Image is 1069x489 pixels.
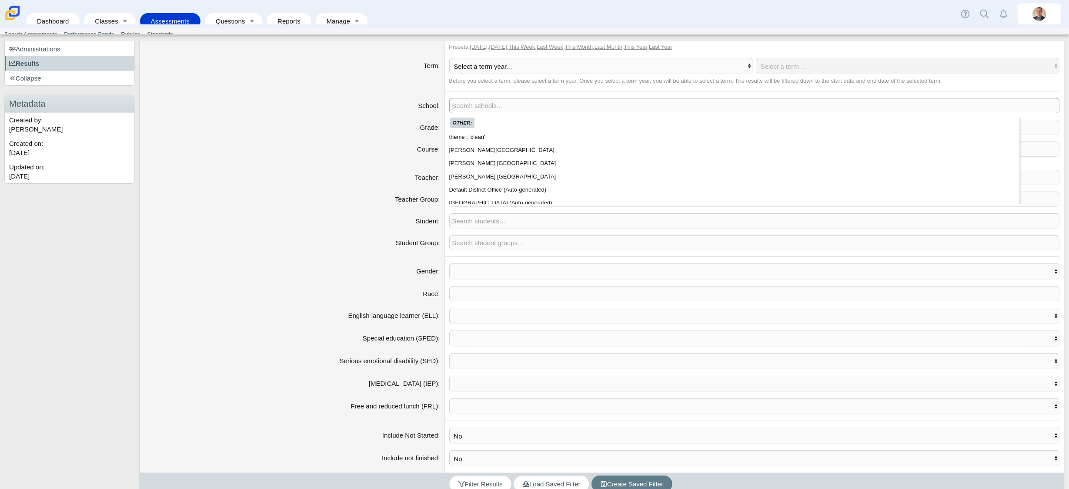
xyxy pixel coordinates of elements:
label: Grade [420,124,440,131]
a: Toggle expanded [246,13,258,29]
label: Free and reduced lunch (FRL) [351,402,440,410]
label: Student [416,217,440,225]
a: Questions [209,13,246,29]
label: Special education (SPED) [363,334,440,342]
div: [PERSON_NAME] [GEOGRAPHIC_DATA] [446,157,1019,170]
a: This Week [508,44,535,50]
a: Assessments [144,13,196,29]
a: Reports [271,13,307,29]
label: Teacher Group [395,196,440,203]
label: School [418,102,440,109]
a: Alerts [994,4,1013,24]
a: Carmen School of Science & Technology [3,16,22,24]
span: Create Saved Filter [601,480,663,488]
a: This Month [565,44,593,50]
a: Last Week [537,44,563,50]
a: Dashboard [30,13,75,29]
div: theme : 'clean' [446,131,1019,144]
a: Collapse [5,71,134,85]
a: Search Assessments [1,28,60,41]
a: Manage [320,13,351,29]
div: Updated on: [5,160,134,183]
a: Rubrics [117,28,144,41]
a: Results [5,56,134,71]
label: Include Not Started [382,432,440,439]
a: [DATE] [470,44,488,50]
div: Created on: [5,136,134,160]
div: Created by: [PERSON_NAME] [5,113,134,136]
time: Jun 17, 2025 at 4:24 PM [9,149,30,156]
img: Carmen School of Science & Technology [3,4,22,22]
label: Serious emotional disability (SED) [340,357,440,364]
img: matt.snyder.lDbRVQ [1032,7,1046,21]
label: Course [417,145,440,153]
span: Filter Results [458,480,503,488]
a: Last Year [649,44,672,50]
div: Before you select a term, please select a term year. Once you select a term year, you will be abl... [449,77,1060,85]
label: [MEDICAL_DATA] (IEP) [369,380,440,387]
a: [DATE] [489,44,507,50]
div: [PERSON_NAME] [GEOGRAPHIC_DATA] [446,170,1019,183]
label: Gender [416,267,440,275]
span: Collapse [9,74,41,82]
label: English language learner (ELL) [348,312,440,319]
span: Results [9,60,39,67]
label: Teacher [415,174,440,181]
span: Administrations [9,45,60,53]
a: Administrations [5,42,134,56]
div: Presets: , , , , , , , [449,43,1060,51]
span: Load Saved Filter [523,480,581,488]
a: matt.snyder.lDbRVQ [1018,3,1061,24]
h3: Metadata [5,95,134,113]
time: Jun 17, 2025 at 4:25 PM [9,172,30,180]
label: Term [424,62,440,69]
a: Last Month [595,44,622,50]
tags: ​ [449,286,1060,301]
div: [PERSON_NAME][GEOGRAPHIC_DATA] [446,144,1019,157]
a: Toggle expanded [119,13,131,29]
a: Toggle expanded [351,13,363,29]
tags: ​ [449,235,1060,250]
a: Standards [144,28,176,41]
a: Classes [88,13,119,29]
label: Include not finished [382,454,440,462]
tags: ​ [449,213,1060,229]
a: Performance Bands [60,28,117,41]
label: Race [423,290,440,297]
a: This Year [624,44,648,50]
tags: ​ [449,98,1060,113]
div: Default District Office (Auto-generated) [446,183,1019,196]
div: [GEOGRAPHIC_DATA] (Auto-generated) [446,196,1019,209]
label: Student Group [396,239,440,246]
